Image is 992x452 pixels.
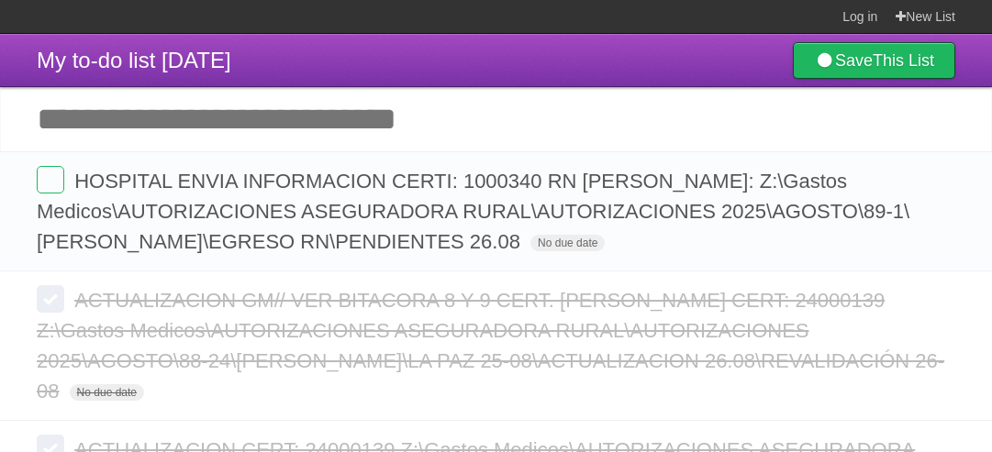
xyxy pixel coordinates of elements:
span: No due date [70,384,144,401]
b: This List [873,51,934,70]
a: SaveThis List [793,42,955,79]
span: HOSPITAL ENVIA INFORMACION CERTI: 1000340 RN [PERSON_NAME]: Z:\Gastos Medicos\AUTORIZACIONES ASEG... [37,170,909,253]
span: ACTUALIZACION GM// VER BITACORA 8 Y 9 CERT. [PERSON_NAME] CERT: 24000139 Z:\Gastos Medicos\AUTORI... [37,289,944,402]
span: No due date [530,235,605,251]
span: My to-do list [DATE] [37,48,231,72]
label: Done [37,166,64,193]
label: Done [37,285,64,313]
